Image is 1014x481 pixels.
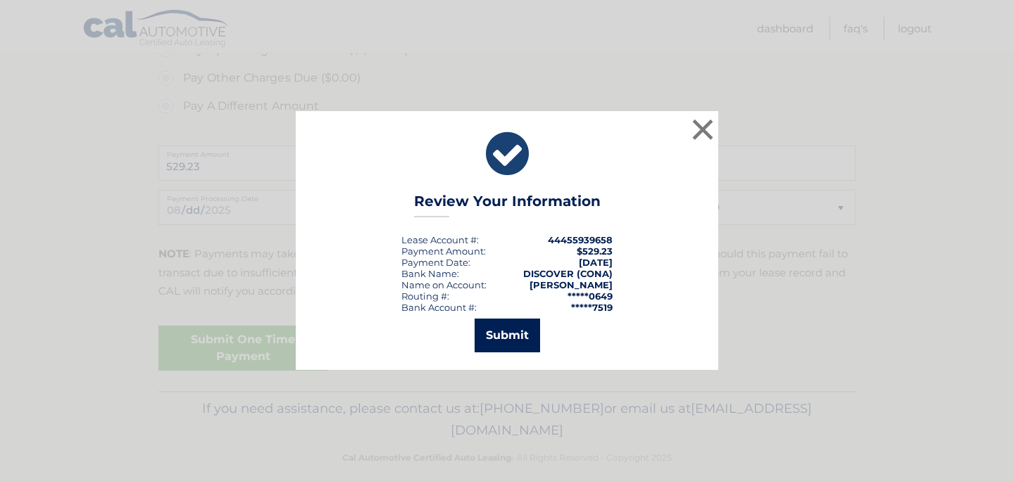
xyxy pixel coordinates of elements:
span: [DATE] [579,257,613,268]
div: Payment Amount: [401,245,486,257]
button: Submit [475,319,540,352]
div: Bank Name: [401,268,459,279]
div: : [401,257,470,268]
button: × [689,115,717,143]
div: Routing #: [401,290,449,302]
div: Lease Account #: [401,234,479,245]
strong: [PERSON_NAME] [530,279,613,290]
strong: DISCOVER (CONA) [523,268,613,279]
span: $529.23 [577,245,613,257]
span: Payment Date [401,257,468,268]
div: Bank Account #: [401,302,477,313]
h3: Review Your Information [414,193,601,217]
div: Name on Account: [401,279,487,290]
strong: 44455939658 [548,234,613,245]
